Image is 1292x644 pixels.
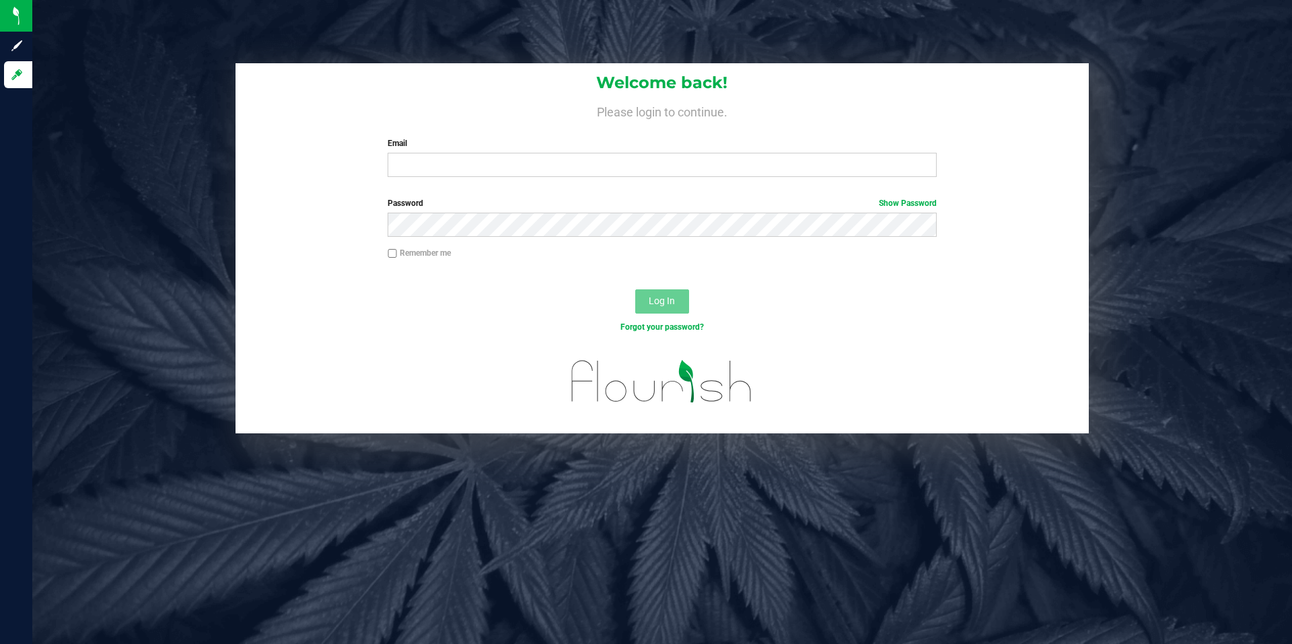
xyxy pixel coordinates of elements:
[236,102,1089,118] h4: Please login to continue.
[236,74,1089,92] h1: Welcome back!
[649,295,675,306] span: Log In
[10,39,24,52] inline-svg: Sign up
[620,322,704,332] a: Forgot your password?
[10,68,24,81] inline-svg: Log in
[555,347,768,416] img: flourish_logo.svg
[388,247,451,259] label: Remember me
[388,137,936,149] label: Email
[388,199,423,208] span: Password
[635,289,689,314] button: Log In
[388,249,397,258] input: Remember me
[879,199,937,208] a: Show Password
